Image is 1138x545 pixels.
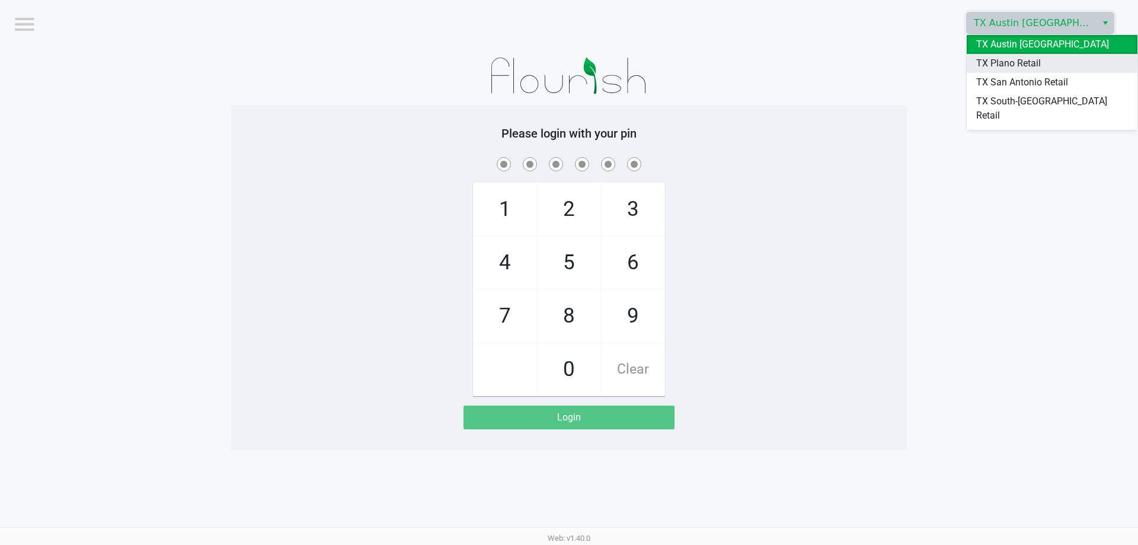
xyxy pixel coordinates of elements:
[474,290,536,342] span: 7
[974,16,1089,30] span: TX Austin [GEOGRAPHIC_DATA]
[1097,12,1114,34] button: Select
[976,94,1128,123] span: TX South-[GEOGRAPHIC_DATA] Retail
[602,290,664,342] span: 9
[976,56,1041,71] span: TX Plano Retail
[474,237,536,289] span: 4
[538,237,600,289] span: 5
[240,126,898,141] h5: Please login with your pin
[538,290,600,342] span: 8
[602,343,664,396] span: Clear
[548,534,590,543] span: Web: v1.40.0
[602,183,664,235] span: 3
[602,237,664,289] span: 6
[976,37,1109,52] span: TX Austin [GEOGRAPHIC_DATA]
[538,343,600,396] span: 0
[976,75,1068,90] span: TX San Antonio Retail
[538,183,600,235] span: 2
[976,128,1088,142] span: TX [PERSON_NAME] Retail
[474,183,536,235] span: 1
